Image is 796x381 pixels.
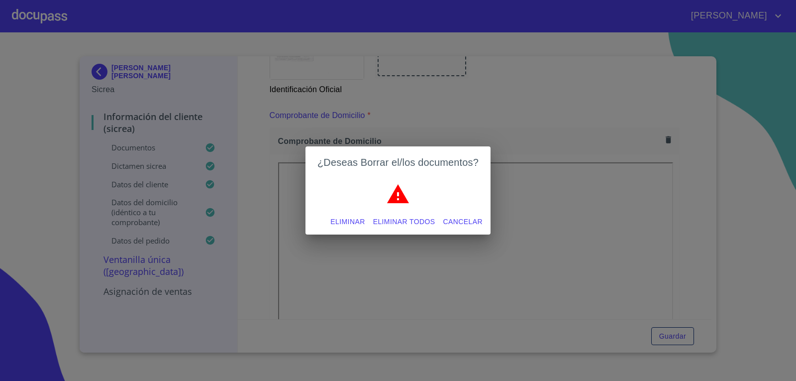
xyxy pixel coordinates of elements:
[317,154,479,170] h2: ¿Deseas Borrar el/los documentos?
[369,213,439,231] button: Eliminar todos
[443,216,483,228] span: Cancelar
[326,213,369,231] button: Eliminar
[373,216,435,228] span: Eliminar todos
[330,216,365,228] span: Eliminar
[439,213,487,231] button: Cancelar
